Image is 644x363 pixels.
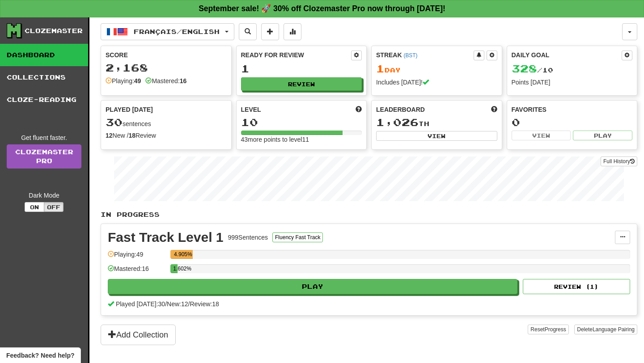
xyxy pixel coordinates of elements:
div: Day [376,63,497,75]
div: Get fluent faster. [7,133,81,142]
button: DeleteLanguage Pairing [574,325,637,334]
div: Includes [DATE]! [376,78,497,87]
button: Review (1) [523,279,630,294]
div: Favorites [512,105,633,114]
div: sentences [106,117,227,128]
button: View [376,131,497,141]
div: Fast Track Level 1 [108,231,224,244]
div: 43 more points to level 11 [241,135,362,144]
span: 1 [376,62,385,75]
p: In Progress [101,210,637,219]
button: Review [241,77,362,91]
button: Off [44,202,64,212]
span: New: 12 [167,300,188,308]
div: 2,168 [106,62,227,73]
div: Score [106,51,227,59]
button: On [25,202,44,212]
span: 30 [106,116,123,128]
span: Played [DATE]: 30 [116,300,165,308]
div: th [376,117,497,128]
button: View [512,131,571,140]
button: Play [573,131,632,140]
span: Played [DATE] [106,105,153,114]
div: 1.602% [173,264,178,273]
span: Language Pairing [593,326,635,333]
button: Full History [601,156,637,166]
button: Fluency Fast Track [272,232,323,242]
span: Leaderboard [376,105,425,114]
strong: 18 [128,132,136,139]
span: Score more points to level up [356,105,362,114]
strong: 12 [106,132,113,139]
span: / [188,300,190,308]
span: This week in points, UTC [491,105,497,114]
span: Progress [545,326,566,333]
button: Add sentence to collection [261,23,279,40]
button: Français/English [101,23,234,40]
div: Ready for Review [241,51,352,59]
span: 328 [512,62,537,75]
a: (BST) [403,52,417,59]
div: Points [DATE] [512,78,633,87]
div: 999 Sentences [228,233,268,242]
button: Play [108,279,517,294]
button: Search sentences [239,23,257,40]
button: ResetProgress [528,325,568,334]
span: Open feedback widget [6,351,74,360]
div: Mastered: 16 [108,264,166,279]
a: ClozemasterPro [7,144,81,169]
div: Clozemaster [25,26,83,35]
button: More stats [284,23,301,40]
div: Dark Mode [7,191,81,200]
div: Playing: 49 [108,250,166,265]
strong: 49 [134,77,141,84]
span: Level [241,105,261,114]
div: 10 [241,117,362,128]
button: Add Collection [101,325,176,345]
strong: September sale! 🚀 30% off Clozemaster Pro now through [DATE]! [199,4,445,13]
div: 4.905% [173,250,193,259]
span: Français / English [134,28,220,35]
span: / 10 [512,66,553,74]
span: 1,026 [376,116,419,128]
div: Mastered: [145,76,186,85]
div: Streak [376,51,474,59]
div: 0 [512,117,633,128]
div: Playing: [106,76,141,85]
span: / [165,300,167,308]
div: Daily Goal [512,51,622,60]
div: New / Review [106,131,227,140]
div: 1 [241,63,362,74]
span: Review: 18 [190,300,219,308]
strong: 16 [180,77,187,84]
